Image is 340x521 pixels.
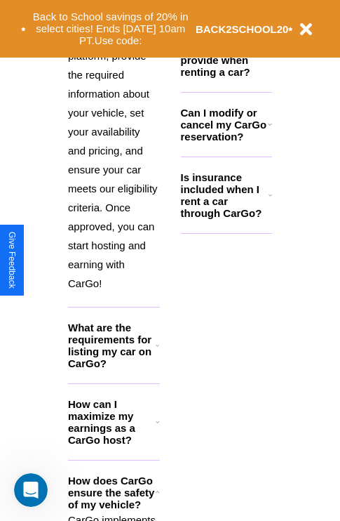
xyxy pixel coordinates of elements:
h3: Is insurance included when I rent a car through CarGo? [181,171,268,219]
h3: Can I modify or cancel my CarGo reservation? [181,107,268,143]
h3: How can I maximize my earnings as a CarGo host? [68,398,156,446]
b: BACK2SCHOOL20 [196,23,289,35]
div: Give Feedback [7,232,17,289]
h3: How does CarGo ensure the safety of my vehicle? [68,475,156,510]
h3: What are the requirements for listing my car on CarGo? [68,322,156,369]
button: Back to School savings of 20% in select cities! Ends [DATE] 10am PT.Use code: [26,7,196,51]
iframe: Intercom live chat [14,473,48,507]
